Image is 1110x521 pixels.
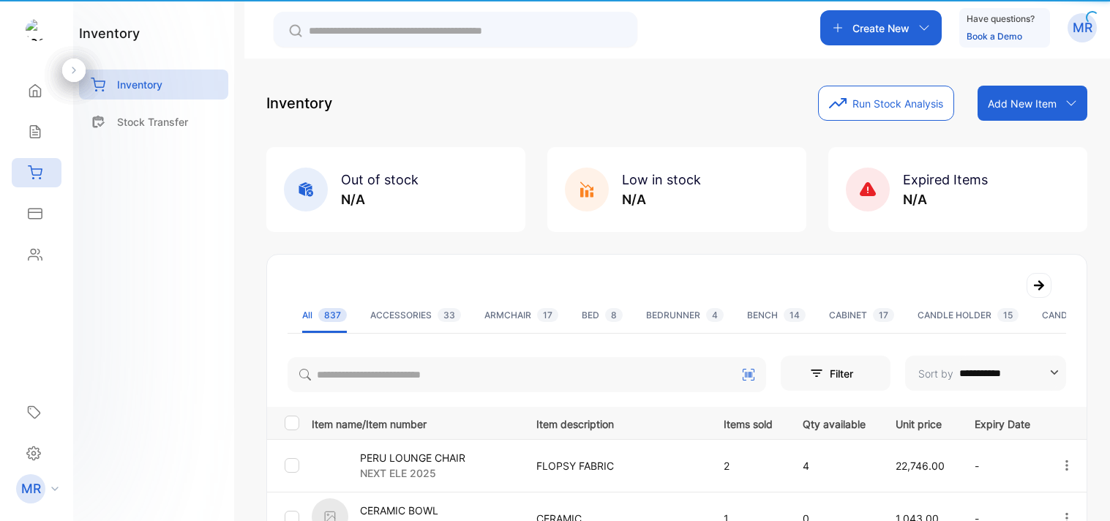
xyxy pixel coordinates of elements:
button: Create New [820,10,942,45]
p: NEXT ELE 2025 [360,465,465,481]
p: Inventory [266,92,332,114]
a: Inventory [79,70,228,100]
img: logo [26,19,48,41]
iframe: LiveChat chat widget [1049,460,1110,521]
p: Qty available [803,413,866,432]
p: PERU LOUNGE CHAIR [360,450,465,465]
p: MR [1073,18,1092,37]
div: All [302,309,347,322]
span: 4 [706,308,724,322]
p: N/A [903,190,988,209]
p: Item description [536,413,694,432]
div: ARMCHAIR [484,309,558,322]
div: BEDRUNNER [646,309,724,322]
span: 17 [873,308,894,322]
span: Out of stock [341,172,419,187]
p: Expiry Date [975,413,1030,432]
span: 15 [997,308,1019,322]
span: 8 [605,308,623,322]
a: Stock Transfer [79,107,228,137]
h1: inventory [79,23,140,43]
p: Stock Transfer [117,114,188,130]
p: Item name/Item number [312,413,518,432]
span: 837 [318,308,347,322]
span: 14 [784,308,806,322]
p: N/A [622,190,701,209]
p: 4 [803,458,866,473]
p: Unit price [896,413,945,432]
span: Expired Items [903,172,988,187]
p: MR [21,479,41,498]
p: Have questions? [967,12,1035,26]
button: MR [1068,10,1097,45]
div: CABINET [829,309,894,322]
a: Book a Demo [967,31,1022,42]
span: 33 [438,308,461,322]
span: 22,746.00 [896,460,945,472]
button: Sort by [905,356,1066,391]
p: Items sold [724,413,773,432]
span: Low in stock [622,172,701,187]
div: BED [582,309,623,322]
p: Inventory [117,77,162,92]
div: ACCESSORIES [370,309,461,322]
span: 17 [537,308,558,322]
button: Run Stock Analysis [818,86,954,121]
p: CERAMIC BOWL [360,503,443,518]
div: BENCH [747,309,806,322]
p: N/A [341,190,419,209]
p: FLOPSY FABRIC [536,458,694,473]
div: CANDLE HOLDER [918,309,1019,322]
p: 2 [724,458,773,473]
p: - [975,458,1030,473]
p: Create New [852,20,910,36]
img: item [312,446,348,482]
p: Add New Item [988,96,1057,111]
p: Sort by [918,366,953,381]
